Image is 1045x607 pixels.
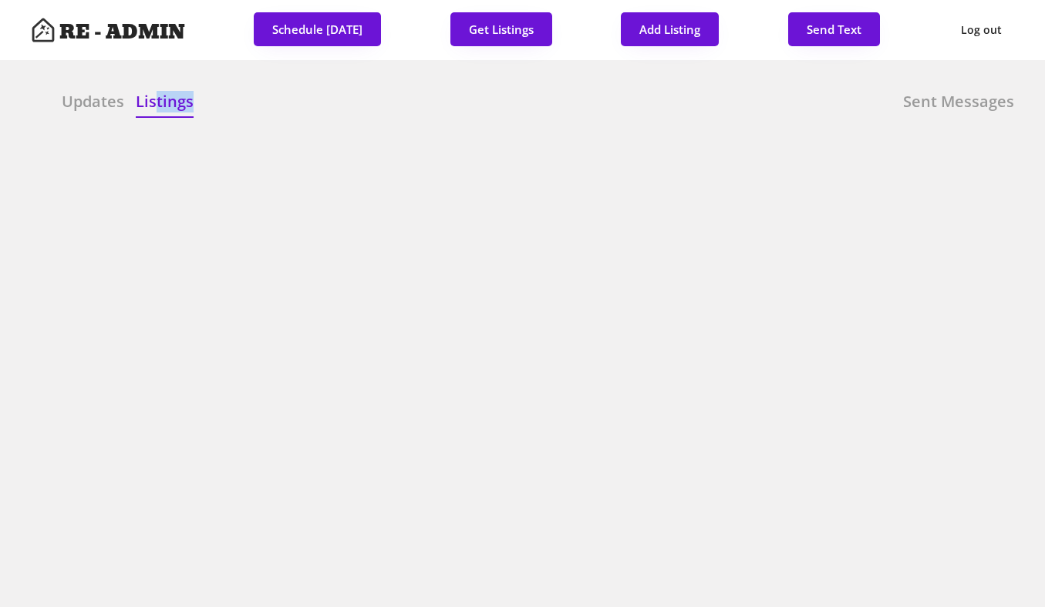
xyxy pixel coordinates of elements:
[903,91,1014,112] h6: Sent Messages
[31,18,56,42] img: Artboard%201%20copy%203.svg
[450,12,552,46] button: Get Listings
[254,12,381,46] button: Schedule [DATE]
[136,91,194,112] h6: Listings
[59,22,185,42] h4: RE - ADMIN
[788,12,880,46] button: Send Text
[621,12,719,46] button: Add Listing
[62,91,124,112] h6: Updates
[949,12,1014,48] button: Log out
